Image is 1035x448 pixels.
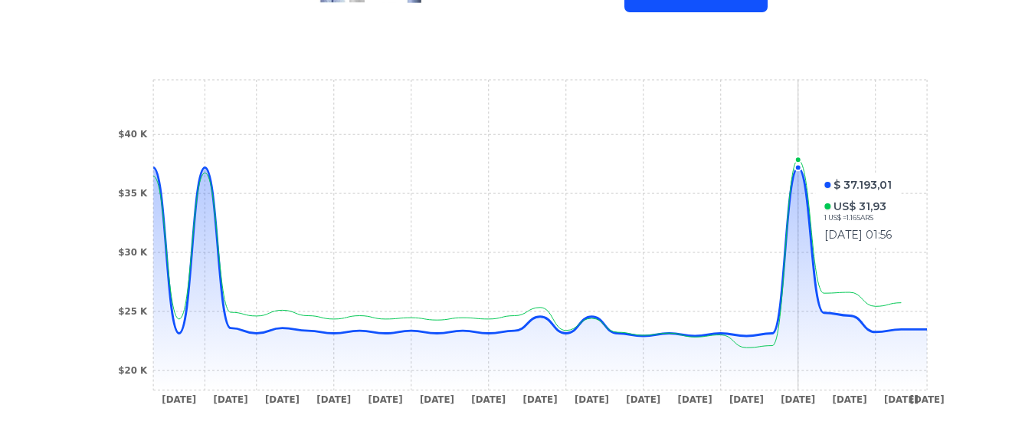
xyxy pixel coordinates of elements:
tspan: [DATE] [214,394,248,405]
tspan: [DATE] [575,394,609,405]
tspan: [DATE] [626,394,660,405]
tspan: [DATE] [884,394,919,405]
tspan: $35 K [118,188,148,199]
tspan: $30 K [118,247,148,258]
tspan: [DATE] [833,394,867,405]
tspan: $40 K [118,129,148,140]
tspan: $20 K [118,365,148,376]
tspan: [DATE] [729,394,764,405]
tspan: $25 K [118,306,148,317]
tspan: [DATE] [420,394,454,405]
tspan: [DATE] [162,394,196,405]
tspan: [DATE] [265,394,300,405]
tspan: [DATE] [910,394,945,405]
tspan: [DATE] [523,394,558,405]
tspan: [DATE] [678,394,712,405]
tspan: [DATE] [781,394,815,405]
tspan: [DATE] [368,394,403,405]
tspan: [DATE] [471,394,506,405]
tspan: [DATE] [316,394,351,405]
